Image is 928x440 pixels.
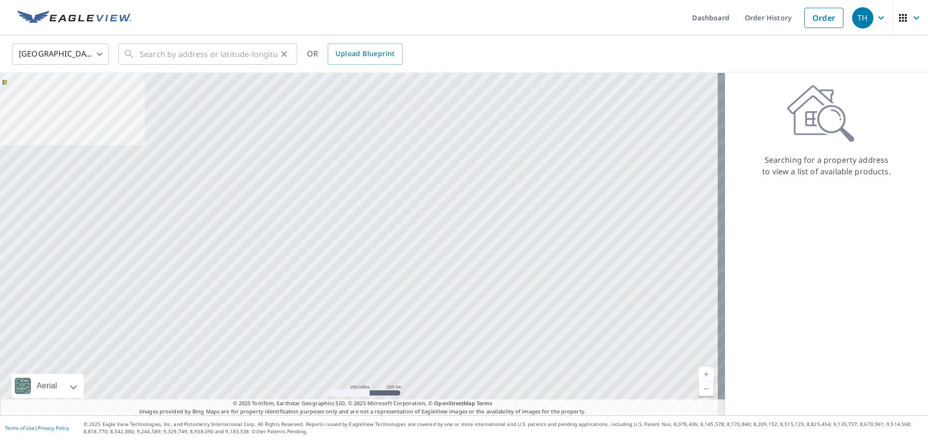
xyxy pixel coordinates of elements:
a: Current Level 5, Zoom Out [699,382,713,396]
div: Aerial [12,374,84,398]
p: Searching for a property address to view a list of available products. [762,154,891,177]
div: TH [852,7,873,28]
div: [GEOGRAPHIC_DATA] [12,41,109,68]
img: EV Logo [17,11,131,25]
p: © 2025 Eagle View Technologies, Inc. and Pictometry International Corp. All Rights Reserved. Repo... [84,421,923,435]
a: OpenStreetMap [434,399,475,407]
a: Privacy Policy [38,425,69,431]
div: OR [307,43,403,65]
a: Order [804,8,843,28]
span: Upload Blueprint [335,48,394,60]
input: Search by address or latitude-longitude [140,41,277,68]
p: | [5,425,69,431]
a: Upload Blueprint [328,43,402,65]
div: Aerial [34,374,60,398]
a: Terms [477,399,493,407]
a: Current Level 5, Zoom In [699,367,713,382]
span: © 2025 TomTom, Earthstar Geographics SIO, © 2025 Microsoft Corporation, © [233,399,493,408]
button: Clear [277,47,291,61]
a: Terms of Use [5,425,35,431]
